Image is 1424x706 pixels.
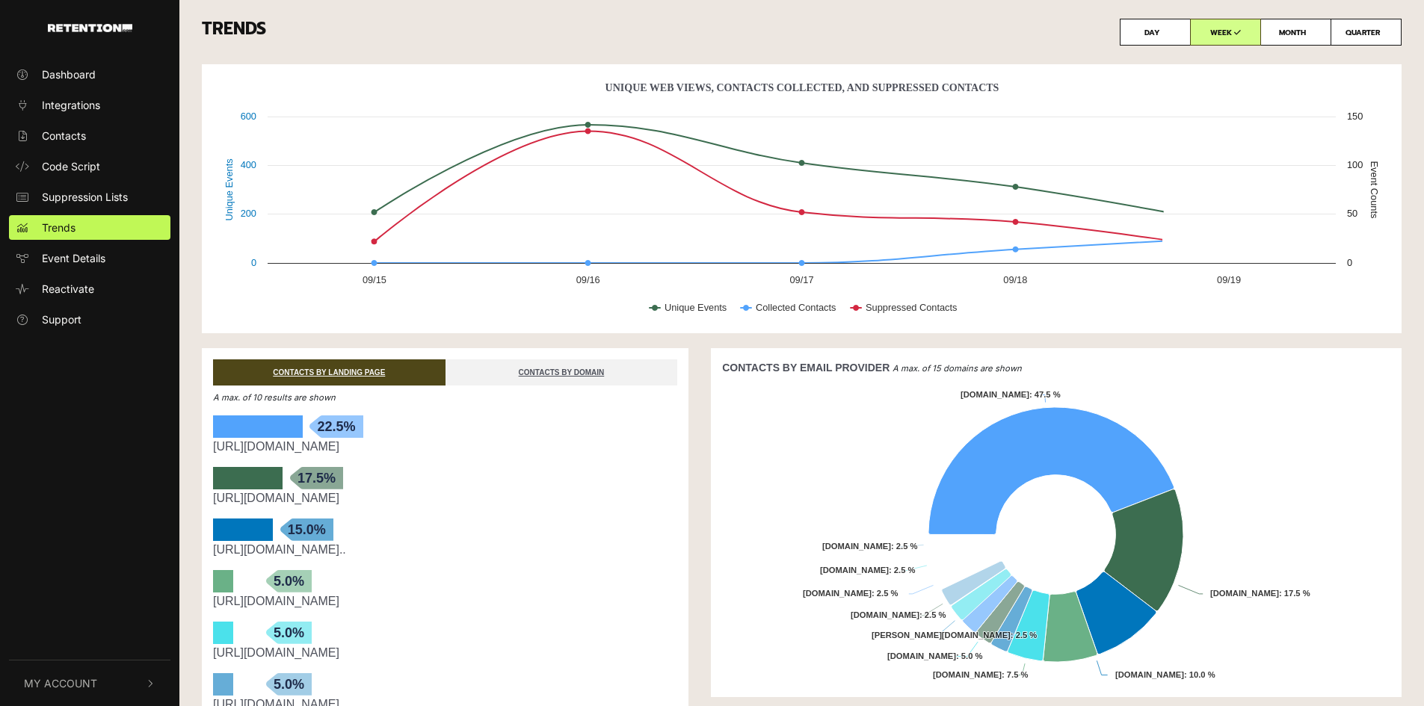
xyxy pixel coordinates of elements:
[887,651,982,660] text: : 5.0 %
[1347,208,1357,219] text: 50
[224,158,235,220] text: Unique Events
[1260,19,1331,46] label: MONTH
[42,128,86,143] span: Contacts
[1210,589,1310,598] text: : 17.5 %
[1115,670,1184,679] tspan: [DOMAIN_NAME]
[1369,161,1380,219] text: Event Counts
[1190,19,1261,46] label: WEEK
[822,542,917,551] text: : 2.5 %
[1347,257,1352,268] text: 0
[9,276,170,301] a: Reactivate
[213,392,336,403] em: A max. of 10 results are shown
[605,82,999,93] text: Unique Web Views, Contacts Collected, And Suppressed Contacts
[851,610,919,619] tspan: [DOMAIN_NAME]
[9,307,170,332] a: Support
[803,589,872,598] tspan: [DOMAIN_NAME]
[42,66,96,82] span: Dashboard
[893,363,1022,374] em: A max. of 15 domains are shown
[24,675,97,691] span: My Account
[266,622,312,644] span: 5.0%
[280,518,333,541] span: 15.0%
[576,274,600,285] text: 09/16
[363,274,386,285] text: 09/15
[961,390,1061,399] text: : 47.5 %
[9,185,170,209] a: Suppression Lists
[756,302,836,313] text: Collected Contacts
[9,215,170,240] a: Trends
[866,302,957,313] text: Suppressed Contacts
[1217,274,1241,285] text: 09/19
[1347,111,1363,122] text: 150
[872,631,1011,640] tspan: [PERSON_NAME][DOMAIN_NAME]
[665,302,727,313] text: Unique Events
[789,274,813,285] text: 09/17
[310,415,363,438] span: 22.5%
[48,24,132,32] img: Retention.com
[1120,19,1191,46] label: DAY
[1347,159,1363,170] text: 100
[213,541,677,559] div: https://www.elliptigo.com/experience-the-elliptigo-difference/
[241,111,256,122] text: 600
[42,312,81,327] span: Support
[9,123,170,148] a: Contacts
[213,492,339,504] a: [URL][DOMAIN_NAME]
[213,489,677,507] div: https://www.elliptigo.com/
[872,631,1037,640] text: : 2.5 %
[213,75,1390,329] svg: Unique Web Views, Contacts Collected, And Suppressed Contacts
[213,359,446,385] a: CONTACTS BY LANDING PAGE
[722,362,890,374] strong: CONTACTS BY EMAIL PROVIDER
[290,467,343,489] span: 17.5%
[9,154,170,179] a: Code Script
[822,542,891,551] tspan: [DOMAIN_NAME]
[213,646,339,659] a: [URL][DOMAIN_NAME]
[1003,274,1027,285] text: 09/18
[42,250,105,266] span: Event Details
[42,189,128,205] span: Suppression Lists
[42,281,94,297] span: Reactivate
[213,543,346,556] a: [URL][DOMAIN_NAME]..
[9,246,170,270] a: Event Details
[202,19,1402,46] h3: TRENDS
[42,220,75,235] span: Trends
[42,97,100,113] span: Integrations
[251,257,256,268] text: 0
[213,438,677,456] div: https://www.elliptigo.com/our-bikes/
[851,610,946,619] text: : 2.5 %
[933,670,1002,679] tspan: [DOMAIN_NAME]
[446,359,678,385] a: CONTACTS BY DOMAIN
[213,592,677,610] div: https://www.elliptigo.com/product/balance-slackboard/
[887,651,956,660] tspan: [DOMAIN_NAME]
[933,670,1028,679] text: : 7.5 %
[1331,19,1402,46] label: QUARTER
[213,440,339,453] a: [URL][DOMAIN_NAME]
[266,673,312,696] span: 5.0%
[1115,670,1215,679] text: : 10.0 %
[241,159,256,170] text: 400
[42,158,100,174] span: Code Script
[213,595,339,607] a: [URL][DOMAIN_NAME]
[961,390,1029,399] tspan: [DOMAIN_NAME]
[803,589,898,598] text: : 2.5 %
[9,93,170,117] a: Integrations
[213,644,677,662] div: https://www.elliptigo.com/product/elliptigo-rsub/
[266,570,312,592] span: 5.0%
[241,208,256,219] text: 200
[9,62,170,87] a: Dashboard
[9,660,170,706] button: My Account
[1210,589,1279,598] tspan: [DOMAIN_NAME]
[820,566,889,575] tspan: [DOMAIN_NAME]
[820,566,915,575] text: : 2.5 %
